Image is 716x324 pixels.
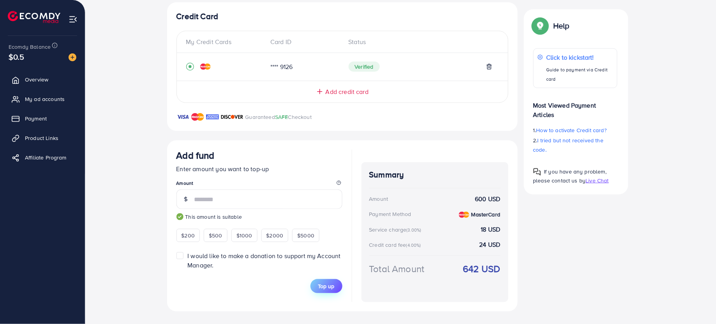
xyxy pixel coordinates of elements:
[266,232,284,239] span: $2000
[554,21,570,30] p: Help
[369,262,425,276] div: Total Amount
[186,63,194,71] svg: record circle
[187,251,340,269] span: I would like to make a donation to support my Account Manager.
[25,76,48,83] span: Overview
[25,115,47,122] span: Payment
[6,91,79,107] a: My ad accounts
[245,112,312,122] p: Guaranteed Checkout
[176,112,189,122] img: brand
[264,37,342,46] div: Card ID
[475,195,500,204] strong: 600 USD
[221,112,243,122] img: brand
[297,232,314,239] span: $5000
[9,51,25,62] span: $0.5
[406,242,421,248] small: (4.00%)
[209,232,222,239] span: $500
[546,53,613,62] p: Click to kickstart!
[407,227,421,233] small: (3.00%)
[176,180,342,189] legend: Amount
[533,168,541,176] img: Popup guide
[310,279,342,293] button: Top up
[471,211,501,218] strong: MasterCard
[459,212,469,218] img: credit
[69,15,78,24] img: menu
[536,126,607,134] span: How to activate Credit card?
[533,19,547,33] img: Popup guide
[533,126,617,135] p: 1.
[182,232,195,239] span: $200
[9,43,51,51] span: Ecomdy Balance
[6,111,79,126] a: Payment
[200,64,211,70] img: credit
[533,94,617,119] p: Most Viewed Payment Articles
[25,95,65,103] span: My ad accounts
[369,241,424,249] div: Credit card fee
[236,232,252,239] span: $1000
[176,213,342,221] small: This amount is suitable
[6,150,79,165] a: Affiliate Program
[25,134,58,142] span: Product Links
[69,53,76,61] img: image
[369,210,411,218] div: Payment Method
[342,37,499,46] div: Status
[191,112,204,122] img: brand
[176,150,215,161] h3: Add fund
[8,11,60,23] img: logo
[6,130,79,146] a: Product Links
[546,65,613,84] p: Guide to payment via Credit card
[369,226,424,234] div: Service charge
[463,262,500,276] strong: 642 USD
[326,87,369,96] span: Add credit card
[6,72,79,87] a: Overview
[176,164,342,174] p: Enter amount you want to top-up
[369,195,388,203] div: Amount
[176,12,508,21] h4: Credit Card
[25,154,67,161] span: Affiliate Program
[318,282,335,290] span: Top up
[586,177,609,184] span: Live Chat
[349,62,380,72] span: Verified
[186,37,265,46] div: My Credit Cards
[533,136,617,154] p: 2.
[481,225,501,234] strong: 18 USD
[206,112,219,122] img: brand
[275,113,288,121] span: SAFE
[480,240,501,249] strong: 24 USD
[533,168,607,184] span: If you have any problem, please contact us by
[176,213,183,220] img: guide
[369,170,501,180] h4: Summary
[533,136,604,154] span: I tried but not received the code.
[683,289,710,318] iframe: Chat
